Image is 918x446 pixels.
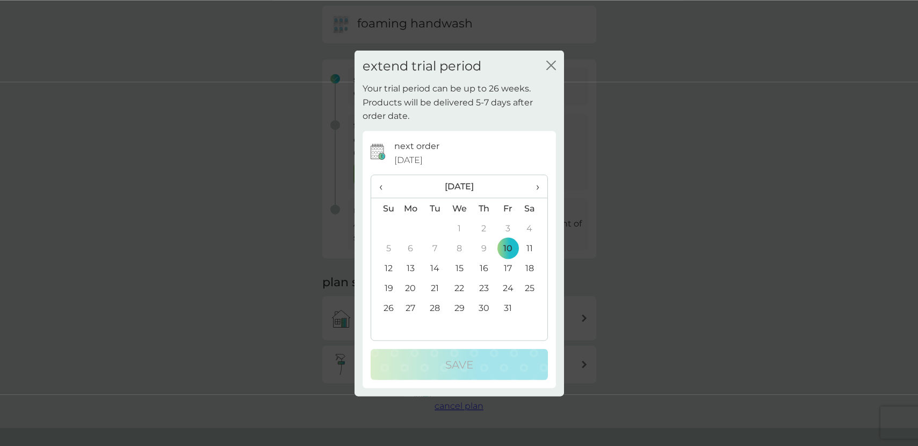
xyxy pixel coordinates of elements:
td: 15 [447,258,472,278]
td: 9 [472,238,496,258]
span: ‹ [379,175,391,197]
td: 31 [496,298,520,317]
th: Tu [423,198,447,218]
td: 30 [472,298,496,317]
td: 2 [472,218,496,238]
th: [DATE] [399,175,521,198]
td: 11 [520,238,547,258]
th: Sa [520,198,547,218]
td: 29 [447,298,472,317]
td: 12 [371,258,399,278]
button: close [546,60,556,72]
td: 4 [520,218,547,238]
td: 17 [496,258,520,278]
td: 21 [423,278,447,298]
td: 22 [447,278,472,298]
td: 13 [399,258,423,278]
td: 5 [371,238,399,258]
td: 19 [371,278,399,298]
span: › [528,175,539,197]
button: Save [371,349,548,380]
td: 3 [496,218,520,238]
p: Save [445,356,473,373]
td: 16 [472,258,496,278]
td: 1 [447,218,472,238]
span: [DATE] [394,153,423,167]
td: 26 [371,298,399,317]
td: 25 [520,278,547,298]
th: We [447,198,472,218]
th: Th [472,198,496,218]
td: 10 [496,238,520,258]
td: 24 [496,278,520,298]
td: 8 [447,238,472,258]
p: Your trial period can be up to 26 weeks. Products will be delivered 5-7 days after order date. [363,81,556,123]
h2: extend trial period [363,58,481,74]
td: 7 [423,238,447,258]
td: 23 [472,278,496,298]
td: 18 [520,258,547,278]
th: Fr [496,198,520,218]
td: 28 [423,298,447,317]
td: 14 [423,258,447,278]
th: Su [371,198,399,218]
th: Mo [399,198,423,218]
td: 6 [399,238,423,258]
td: 27 [399,298,423,317]
p: next order [394,139,439,153]
td: 20 [399,278,423,298]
